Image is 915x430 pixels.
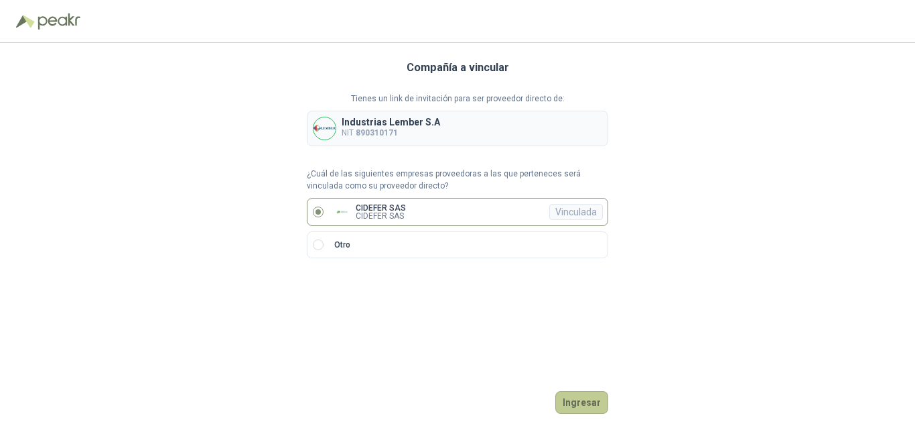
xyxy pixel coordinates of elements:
[342,117,440,127] p: Industrias Lember S.A
[313,117,336,140] img: Company Logo
[407,59,509,76] h3: Compañía a vincular
[356,212,406,220] p: CIDEFER SAS
[356,128,398,138] b: 890310171
[555,391,608,414] button: Ingresar
[334,239,350,252] p: Otro
[307,168,608,193] p: ¿Cuál de las siguientes empresas proveedoras a las que perteneces será vinculada como su proveedo...
[307,93,608,105] p: Tienes un link de invitación para ser proveedor directo de:
[38,13,80,30] img: Peakr
[342,127,440,140] p: NIT
[334,204,350,220] img: Company Logo
[356,204,406,212] p: CIDEFER SAS
[16,15,35,28] img: Logo
[549,204,603,220] div: Vinculada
